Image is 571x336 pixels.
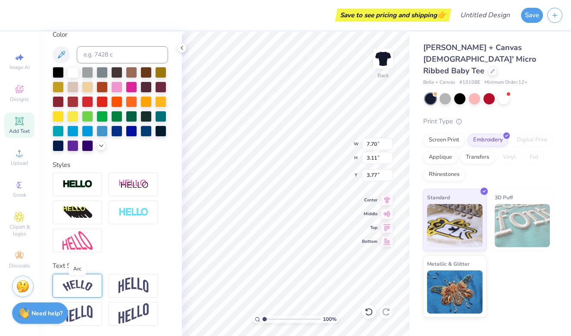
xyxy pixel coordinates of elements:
span: Designs [10,96,29,103]
button: Save [521,8,543,23]
span: Add Text [9,128,30,135]
img: Metallic & Glitter [427,270,483,314]
span: Upload [11,160,28,166]
div: Styles [53,160,168,170]
span: Image AI [9,64,30,71]
img: Stroke [62,179,93,189]
img: Free Distort [62,231,93,250]
div: Rhinestones [423,168,465,181]
span: [PERSON_NAME] + Canvas [DEMOGRAPHIC_DATA]' Micro Ribbed Baby Tee [423,42,536,76]
span: Top [362,225,378,231]
img: 3D Puff [495,204,550,247]
div: Applique [423,151,458,164]
span: Bella + Canvas [423,79,455,86]
span: Decorate [9,262,30,269]
img: Arch [119,277,149,294]
div: Foil [524,151,544,164]
div: Screen Print [423,134,465,147]
img: Flag [62,305,93,322]
span: Clipart & logos [4,223,34,237]
div: Back [378,72,389,79]
span: 3D Puff [495,193,513,202]
div: Text Shape [53,261,168,271]
span: 👉 [437,9,446,20]
div: Vinyl [497,151,521,164]
img: Arc [62,280,93,292]
input: e.g. 7428 c [77,46,168,63]
div: Embroidery [468,134,509,147]
div: Digital Print [511,134,553,147]
div: Save to see pricing and shipping [337,9,449,22]
span: Bottom [362,239,378,245]
input: Untitled Design [453,6,517,24]
span: # 1010BE [459,79,480,86]
img: Standard [427,204,483,247]
div: Print Type [423,116,554,126]
img: Back [374,50,392,67]
img: Shadow [119,179,149,190]
img: Rise [119,303,149,324]
span: Greek [13,192,26,198]
img: Negative Space [119,207,149,217]
div: Arc [69,263,86,275]
span: Standard [427,193,450,202]
strong: Need help? [31,309,62,317]
span: Minimum Order: 12 + [484,79,527,86]
div: Color [53,30,168,40]
img: 3d Illusion [62,206,93,220]
span: Metallic & Glitter [427,259,470,268]
span: Center [362,197,378,203]
span: Middle [362,211,378,217]
div: Transfers [460,151,495,164]
span: 100 % [323,315,337,323]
